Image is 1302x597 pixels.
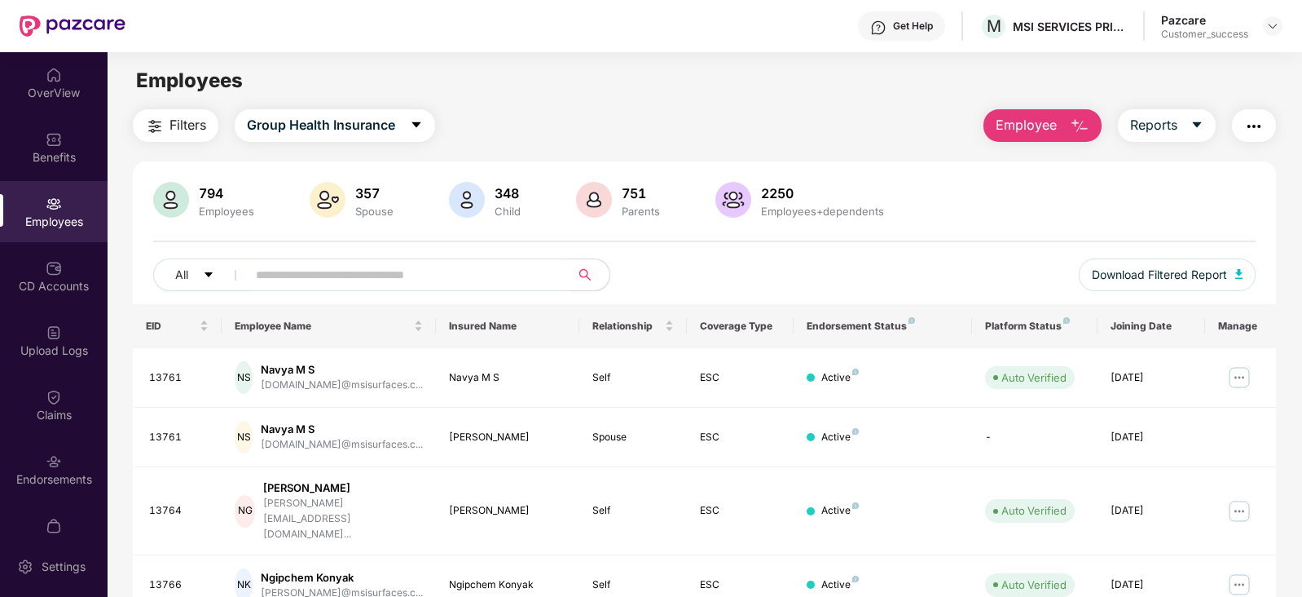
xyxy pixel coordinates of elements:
[46,196,62,212] img: svg+xml;base64,PHN2ZyBpZD0iRW1wbG95ZWVzIiB4bWxucz0iaHR0cDovL3d3dy53My5vcmcvMjAwMC9zdmciIHdpZHRoPS...
[196,205,257,218] div: Employees
[1097,304,1205,348] th: Joining Date
[700,370,781,386] div: ESC
[1161,12,1248,28] div: Pazcare
[145,117,165,136] img: svg+xml;base64,PHN2ZyB4bWxucz0iaHR0cDovL3d3dy53My5vcmcvMjAwMC9zdmciIHdpZHRoPSIyNCIgaGVpZ2h0PSIyNC...
[1190,118,1203,133] span: caret-down
[352,185,397,201] div: 357
[235,361,253,394] div: NS
[1266,20,1279,33] img: svg+xml;base64,PHN2ZyBpZD0iRHJvcGRvd24tMzJ4MzIiIHhtbG5zPSJodHRwOi8vd3d3LnczLm9yZy8yMDAwL3N2ZyIgd2...
[1111,577,1192,593] div: [DATE]
[821,577,859,593] div: Active
[153,259,253,291] button: Allcaret-down
[203,269,214,282] span: caret-down
[46,67,62,83] img: svg+xml;base64,PHN2ZyBpZD0iSG9tZSIgeG1sbnM9Imh0dHA6Ly93d3cudzMub3JnLzIwMDAvc3ZnIiB3aWR0aD0iMjAiIG...
[1092,266,1227,284] span: Download Filtered Report
[1226,498,1252,524] img: manageButton
[46,260,62,276] img: svg+xml;base64,PHN2ZyBpZD0iQ0RfQWNjb3VudHMiIGRhdGEtbmFtZT0iQ0QgQWNjb3VudHMiIHhtbG5zPSJodHRwOi8vd3...
[149,577,209,593] div: 13766
[261,378,423,393] div: [DOMAIN_NAME]@msisurfaces.c...
[618,205,663,218] div: Parents
[1001,502,1067,519] div: Auto Verified
[133,304,222,348] th: EID
[247,115,395,135] span: Group Health Insurance
[449,430,565,445] div: [PERSON_NAME]
[149,430,209,445] div: 13761
[700,430,781,445] div: ESC
[570,268,601,281] span: search
[449,503,565,519] div: [PERSON_NAME]
[972,408,1097,467] td: -
[261,437,423,453] div: [DOMAIN_NAME]@msisurfaces.c...
[852,428,859,435] img: svg+xml;base64,PHN2ZyB4bWxucz0iaHR0cDovL3d3dy53My5vcmcvMjAwMC9zdmciIHdpZHRoPSI4IiBoZWlnaHQ9IjgiIH...
[1118,109,1216,142] button: Reportscaret-down
[149,370,209,386] div: 13761
[149,503,209,519] div: 13764
[46,453,62,470] img: svg+xml;base64,PHN2ZyBpZD0iRW5kb3JzZW1lbnRzIiB4bWxucz0iaHR0cDovL3d3dy53My5vcmcvMjAwMC9zdmciIHdpZH...
[1079,259,1256,291] button: Download Filtered Report
[1111,503,1192,519] div: [DATE]
[153,182,189,218] img: svg+xml;base64,PHN2ZyB4bWxucz0iaHR0cDovL3d3dy53My5vcmcvMjAwMC9zdmciIHhtbG5zOnhsaW5rPSJodHRwOi8vd3...
[235,109,435,142] button: Group Health Insurancecaret-down
[261,422,423,437] div: Navya M S
[235,320,411,333] span: Employee Name
[146,320,197,333] span: EID
[983,109,1102,142] button: Employee
[579,304,687,348] th: Relationship
[46,518,62,534] img: svg+xml;base64,PHN2ZyBpZD0iTXlfT3JkZXJzIiBkYXRhLW5hbWU9Ik15IE9yZGVycyIgeG1sbnM9Imh0dHA6Ly93d3cudz...
[893,20,933,33] div: Get Help
[1111,370,1192,386] div: [DATE]
[20,15,125,37] img: New Pazcare Logo
[570,259,610,291] button: search
[592,503,674,519] div: Self
[687,304,794,348] th: Coverage Type
[310,182,345,218] img: svg+xml;base64,PHN2ZyB4bWxucz0iaHR0cDovL3d3dy53My5vcmcvMjAwMC9zdmciIHhtbG5zOnhsaW5rPSJodHRwOi8vd3...
[1001,369,1067,386] div: Auto Verified
[1205,304,1277,348] th: Manage
[852,576,859,582] img: svg+xml;base64,PHN2ZyB4bWxucz0iaHR0cDovL3d3dy53My5vcmcvMjAwMC9zdmciIHdpZHRoPSI4IiBoZWlnaHQ9IjgiIH...
[987,16,1001,36] span: M
[1013,19,1127,34] div: MSI SERVICES PRIVATE LIMITED
[1001,577,1067,593] div: Auto Verified
[1070,117,1089,136] img: svg+xml;base64,PHN2ZyB4bWxucz0iaHR0cDovL3d3dy53My5vcmcvMjAwMC9zdmciIHhtbG5zOnhsaW5rPSJodHRwOi8vd3...
[175,266,188,284] span: All
[985,320,1084,333] div: Platform Status
[352,205,397,218] div: Spouse
[618,185,663,201] div: 751
[715,182,751,218] img: svg+xml;base64,PHN2ZyB4bWxucz0iaHR0cDovL3d3dy53My5vcmcvMjAwMC9zdmciIHhtbG5zOnhsaW5rPSJodHRwOi8vd3...
[996,115,1057,135] span: Employee
[1244,117,1264,136] img: svg+xml;base64,PHN2ZyB4bWxucz0iaHR0cDovL3d3dy53My5vcmcvMjAwMC9zdmciIHdpZHRoPSIyNCIgaGVpZ2h0PSIyNC...
[491,185,524,201] div: 348
[1161,28,1248,41] div: Customer_success
[821,503,859,519] div: Active
[235,495,255,528] div: NG
[169,115,206,135] span: Filters
[196,185,257,201] div: 794
[1226,365,1252,391] img: manageButton
[261,570,423,586] div: Ngipchem Konyak
[449,577,565,593] div: Ngipchem Konyak
[1235,269,1243,279] img: svg+xml;base64,PHN2ZyB4bWxucz0iaHR0cDovL3d3dy53My5vcmcvMjAwMC9zdmciIHhtbG5zOnhsaW5rPSJodHRwOi8vd3...
[133,109,218,142] button: Filters
[758,205,887,218] div: Employees+dependents
[852,369,859,375] img: svg+xml;base64,PHN2ZyB4bWxucz0iaHR0cDovL3d3dy53My5vcmcvMjAwMC9zdmciIHdpZHRoPSI4IiBoZWlnaHQ9IjgiIH...
[136,69,243,92] span: Employees
[592,370,674,386] div: Self
[235,421,253,453] div: NS
[46,389,62,405] img: svg+xml;base64,PHN2ZyBpZD0iQ2xhaW0iIHhtbG5zPSJodHRwOi8vd3d3LnczLm9yZy8yMDAwL3N2ZyIgd2lkdGg9IjIwIi...
[222,304,436,348] th: Employee Name
[821,370,859,386] div: Active
[37,559,90,575] div: Settings
[700,577,781,593] div: ESC
[449,370,565,386] div: Navya M S
[592,577,674,593] div: Self
[1130,115,1177,135] span: Reports
[908,317,915,324] img: svg+xml;base64,PHN2ZyB4bWxucz0iaHR0cDovL3d3dy53My5vcmcvMjAwMC9zdmciIHdpZHRoPSI4IiBoZWlnaHQ9IjgiIH...
[449,182,485,218] img: svg+xml;base64,PHN2ZyB4bWxucz0iaHR0cDovL3d3dy53My5vcmcvMjAwMC9zdmciIHhtbG5zOnhsaW5rPSJodHRwOi8vd3...
[592,320,662,333] span: Relationship
[592,430,674,445] div: Spouse
[46,325,62,341] img: svg+xml;base64,PHN2ZyBpZD0iVXBsb2FkX0xvZ3MiIGRhdGEtbmFtZT0iVXBsb2FkIExvZ3MiIHhtbG5zPSJodHRwOi8vd3...
[46,131,62,148] img: svg+xml;base64,PHN2ZyBpZD0iQmVuZWZpdHMiIHhtbG5zPSJodHRwOi8vd3d3LnczLm9yZy8yMDAwL3N2ZyIgd2lkdGg9Ij...
[17,559,33,575] img: svg+xml;base64,PHN2ZyBpZD0iU2V0dGluZy0yMHgyMCIgeG1sbnM9Imh0dHA6Ly93d3cudzMub3JnLzIwMDAvc3ZnIiB3aW...
[263,480,423,496] div: [PERSON_NAME]
[410,118,423,133] span: caret-down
